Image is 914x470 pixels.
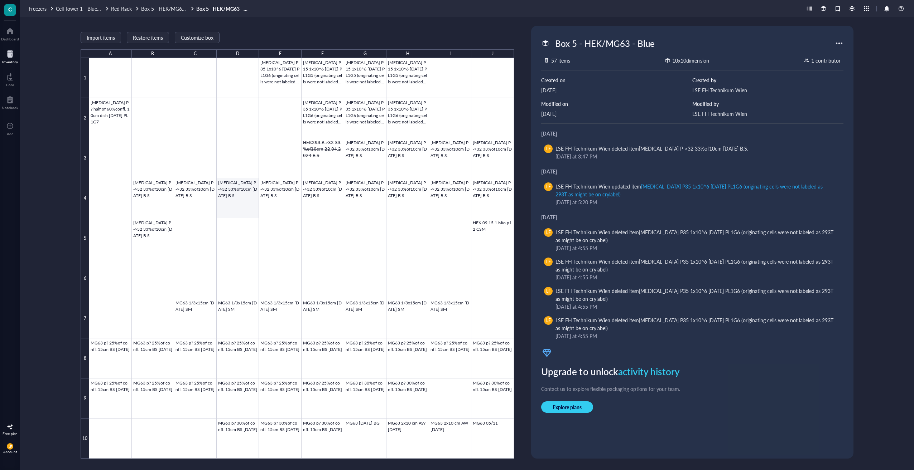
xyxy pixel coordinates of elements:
div: 2 [81,98,89,138]
div: [MEDICAL_DATA] P35 1x10^6 [DATE] PL1G6 (originating cells were not labeled as 293T as might be on... [555,258,833,273]
div: [DATE] at 4:55 PM [555,303,835,310]
div: H [406,49,409,58]
div: Inventory [2,60,18,64]
div: [MEDICAL_DATA] P35 1x10^6 [DATE] PL1G6 (originating cells were not labeled as 293T as might be on... [555,183,823,198]
div: 3 [81,138,89,178]
div: LSE FH Technikum Wien [692,110,843,118]
div: Modified on [541,100,692,108]
a: Box 5 - HEK/MG63 - Blue [196,5,250,12]
div: Created by [692,76,843,84]
div: [MEDICAL_DATA] P35 1x10^6 [DATE] PL1G6 (originating cells were not labeled as 293T as might be on... [555,287,833,302]
div: [MEDICAL_DATA] P->32 33%of10cm [DATE] B.S. [639,145,748,152]
div: 4 [81,178,89,218]
div: LSE FH Technikum Wien deleted item [555,228,835,244]
a: Core [6,71,14,87]
div: Account [3,450,17,454]
div: Add [7,132,14,136]
div: 10 x 10 dimension [672,57,709,64]
span: Explore plans [553,404,582,410]
div: [DATE] at 4:55 PM [555,332,835,340]
div: 6 [81,258,89,298]
div: 9 [81,378,89,418]
div: Notebook [2,106,18,110]
div: [DATE] at 5:20 PM [555,198,835,206]
div: C [194,49,197,58]
div: LSE FH Technikum Wien deleted item [555,287,835,303]
div: LSE FH Technikum Wien updated item [555,182,835,198]
div: [DATE] [541,129,843,137]
div: 5 [81,218,89,258]
a: Red RackBox 5 - HEK/MG63 - Blue [111,5,195,12]
div: [MEDICAL_DATA] P35 1x10^6 [DATE] PL1G6 (originating cells were not labeled as 293T as might be on... [555,229,833,244]
div: [DATE] at 4:55 PM [555,273,835,281]
div: Dashboard [1,37,19,41]
div: F [321,49,324,58]
div: [DATE] at 4:55 PM [555,244,835,252]
div: [MEDICAL_DATA] P35 1x10^6 [DATE] PL1G6 (originating cells were not labeled as 293T as might be on... [555,317,833,332]
div: Upgrade to unlock [541,364,843,379]
span: LF [546,146,551,152]
div: LSE FH Technikum Wien [692,86,843,94]
span: Red Rack [111,5,132,12]
div: LSE FH Technikum Wien deleted item [555,258,835,273]
a: Explore plans [541,401,843,413]
div: D [236,49,239,58]
span: LF [546,288,551,294]
div: 10 [81,418,89,459]
div: [DATE] [541,86,692,94]
div: [DATE] [541,167,843,175]
span: Box 5 - HEK/MG63 - Blue [141,5,199,12]
div: Core [6,83,14,87]
div: Modified by [692,100,843,108]
span: LF [546,259,551,265]
button: Import items [81,32,121,43]
span: LF [546,317,551,324]
span: LF [546,183,551,190]
span: Import items [87,35,115,40]
div: Contact us to explore flexible packaging options for your team. [541,385,843,393]
a: LFLSE FH Technikum Wien updated item[MEDICAL_DATA] P35 1x10^6 [DATE] PL1G6 (originating cells wer... [541,180,843,209]
div: [DATE] at 3:47 PM [555,152,835,160]
div: Free plan [3,431,18,436]
div: I [449,49,451,58]
span: Cell Tower 1 - Blue Lid [56,5,105,12]
div: Box 5 - HEK/MG63 - Blue [552,36,658,51]
div: LSE FH Technikum Wien deleted item [555,145,748,152]
span: C [8,5,12,14]
span: Customize box [181,35,213,40]
div: 1 [81,58,89,98]
button: Explore plans [541,401,593,413]
div: A [109,49,112,58]
a: Cell Tower 1 - Blue Lid [56,5,110,12]
div: Created on [541,76,692,84]
span: LF [546,229,551,236]
div: J [492,49,494,58]
a: Dashboard [1,25,19,41]
span: Restore items [133,35,163,40]
div: B [151,49,154,58]
div: E [279,49,282,58]
a: Inventory [2,48,18,64]
div: 7 [81,298,89,338]
div: [DATE] [541,110,692,118]
button: Customize box [175,32,220,43]
div: 1 contributor [811,57,841,64]
div: 8 [81,338,89,378]
span: LF [8,445,12,449]
div: LSE FH Technikum Wien deleted item [555,316,835,332]
a: Freezers [29,5,54,12]
span: Freezers [29,5,47,12]
div: [DATE] [541,213,843,221]
div: 57 items [551,57,570,64]
span: activity history [618,365,680,378]
div: G [364,49,367,58]
button: Restore items [127,32,169,43]
a: Notebook [2,94,18,110]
